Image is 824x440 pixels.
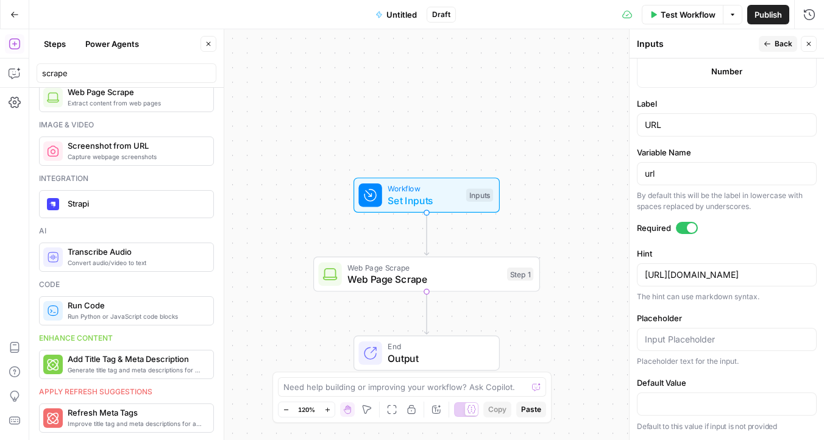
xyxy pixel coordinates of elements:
input: Search steps [42,67,211,79]
div: Placeholder text for the input. [637,356,817,367]
div: Code [39,279,214,290]
g: Edge from start to step_1 [424,213,428,255]
span: Run Code [68,299,204,311]
g: Edge from step_1 to end [424,292,428,335]
span: End [388,341,487,352]
span: Web Page Scrape [347,272,501,286]
button: Paste [516,402,546,417]
div: Web Page ScrapeWeb Page ScrapeStep 1 [313,257,540,292]
label: Label [637,98,817,110]
span: Untitled [386,9,417,21]
div: EndOutput [313,336,540,371]
label: Required [637,222,817,234]
span: Web Page Scrape [347,261,501,273]
div: WorkflowSet InputsInputs [313,177,540,213]
span: Generate title tag and meta descriptions for a page [68,365,204,375]
span: Transcribe Audio [68,246,204,258]
button: Untitled [368,5,424,24]
span: Number [711,65,742,77]
span: Draft [432,9,450,20]
button: Back [759,36,797,52]
button: Publish [747,5,789,24]
span: 120% [298,405,315,414]
div: Step 1 [507,268,533,281]
span: Run Python or JavaScript code blocks [68,311,204,321]
span: Capture webpage screenshots [68,152,204,161]
span: Workflow [388,183,460,194]
span: Improve title tag and meta descriptions for a page [68,419,204,428]
span: Screenshot from URL [68,140,204,152]
span: Extract content from web pages [68,98,204,108]
input: url [645,168,809,180]
span: Back [775,38,792,49]
span: Strapi [68,197,204,210]
div: Inputs [466,188,493,202]
div: By default this will be the label in lowercase with spaces replaced by underscores. [637,190,817,212]
span: Convert audio/video to text [68,258,204,268]
div: Ai [39,225,214,236]
span: Refresh Meta Tags [68,406,204,419]
div: Image & video [39,119,214,130]
label: Variable Name [637,146,817,158]
input: Input Label [645,119,809,131]
span: Web Page Scrape [68,86,204,98]
img: Strapi.monogram.logo.png [47,198,59,210]
label: Placeholder [637,312,817,324]
span: Output [388,351,487,366]
p: Default to this value if input is not provided [637,420,817,433]
button: Test Workflow [642,5,723,24]
span: Add Title Tag & Meta Description [68,353,204,365]
button: Power Agents [78,34,146,54]
div: Integration [39,173,214,184]
span: Publish [755,9,782,21]
div: Apply refresh suggestions [39,386,214,397]
div: Inputs [637,38,755,50]
textarea: [URL][DOMAIN_NAME] [645,269,809,281]
button: Steps [37,34,73,54]
label: Hint [637,247,817,260]
span: Paste [521,404,541,415]
div: The hint can use markdown syntax. [637,291,817,302]
div: Enhance content [39,333,214,344]
span: Set Inputs [388,193,460,208]
label: Default Value [637,377,817,389]
span: Test Workflow [661,9,716,21]
button: Copy [483,402,511,417]
span: Copy [488,404,506,415]
input: Input Placeholder [645,333,809,346]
